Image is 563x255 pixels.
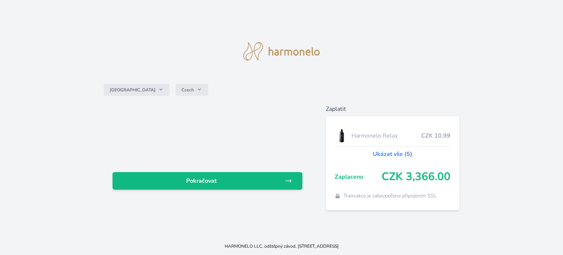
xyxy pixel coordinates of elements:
span: Czech [181,87,194,93]
img: CLEAN_RELAX_se_stinem_x-lo.jpg [335,127,349,145]
a: Ukázat vše (5) [373,150,412,159]
button: Czech [176,84,208,96]
span: Zaplaceno [335,172,382,181]
span: [GEOGRAPHIC_DATA] [110,87,155,93]
span: CZK 10.99 [421,131,450,140]
span: CZK 3,366.00 [382,170,450,183]
h6: Zaplatit [326,105,459,113]
img: logo.svg [243,42,320,61]
span: Pokračovat [118,176,285,185]
button: [GEOGRAPHIC_DATA] [104,84,170,96]
a: Pokračovat [113,172,302,190]
span: Transakce je zabezpečena připojením SSL [343,192,437,200]
span: Harmonelo Relax [352,131,421,140]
